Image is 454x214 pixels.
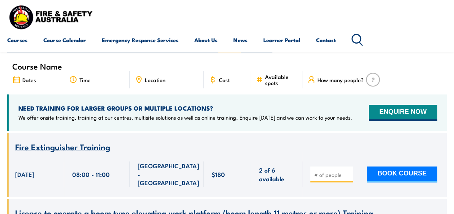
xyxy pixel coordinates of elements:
a: Fire Extinguisher Training [15,143,110,152]
span: Course Name [12,63,62,69]
p: We offer onsite training, training at our centres, multisite solutions as well as online training... [18,114,352,121]
button: BOOK COURSE [367,166,437,182]
span: Available spots [265,73,297,86]
h4: NEED TRAINING FOR LARGER GROUPS OR MULTIPLE LOCATIONS? [18,104,352,112]
span: Cost [219,77,230,83]
span: How many people? [317,77,364,83]
a: News [233,31,247,49]
a: About Us [194,31,217,49]
span: Fire Extinguisher Training [15,141,110,153]
a: Course Calendar [43,31,86,49]
a: Emergency Response Services [102,31,178,49]
a: Learner Portal [263,31,300,49]
span: 2 of 6 available [259,166,294,183]
span: 08:00 - 11:00 [72,170,110,178]
a: Courses [7,31,27,49]
span: Location [145,77,165,83]
button: ENQUIRE NOW [369,105,437,121]
span: Time [79,77,91,83]
a: Contact [316,31,336,49]
span: $180 [212,170,225,178]
input: # of people [314,171,350,178]
span: [GEOGRAPHIC_DATA] - [GEOGRAPHIC_DATA] [138,161,199,187]
span: [DATE] [15,170,34,178]
span: Dates [22,77,36,83]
